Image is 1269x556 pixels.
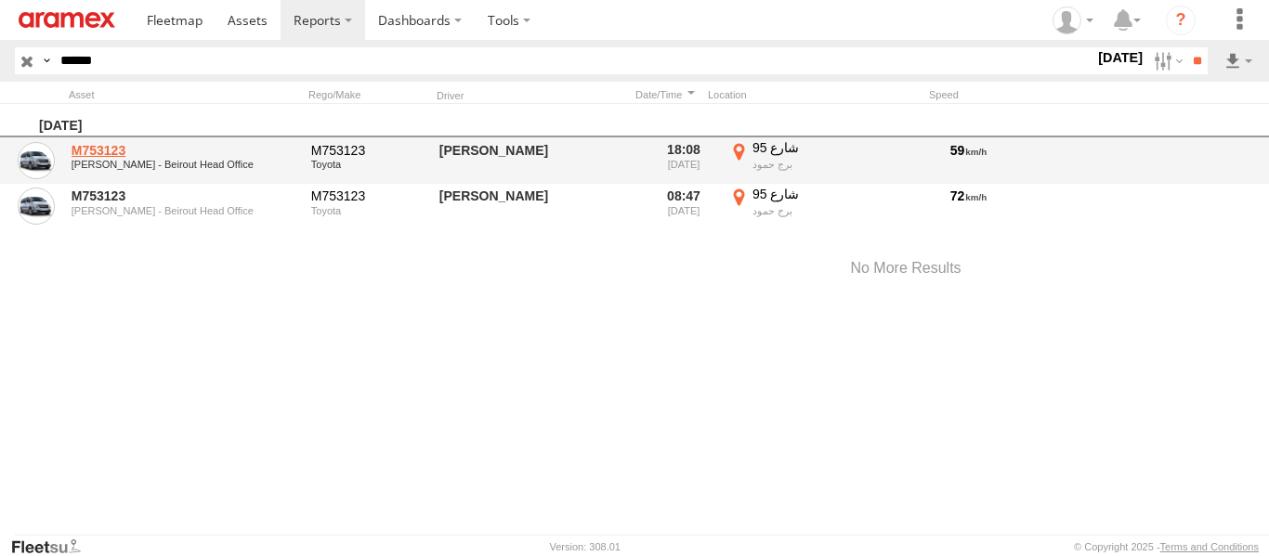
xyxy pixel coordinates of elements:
div: Driver [437,92,622,101]
label: Search Filter Options [1146,47,1186,74]
div: 18:08 [DATE] [648,139,719,182]
i: ? [1166,6,1196,35]
img: aramex-logo.svg [19,12,115,28]
label: Click to View Current Location [726,139,940,182]
div: شارع 95 [752,139,937,156]
div: برج حمود [752,158,937,171]
a: M753123 [72,142,298,159]
div: Click to Sort [630,88,700,101]
div: Version: 308.01 [550,541,621,552]
div: © Copyright 2025 - [1074,541,1259,552]
div: برج حمود [752,204,937,217]
div: Mazen Siblini [1046,6,1100,34]
div: Toyota [311,159,426,170]
div: Ali Khaddouj [437,186,641,228]
div: Rego/Make [308,88,429,101]
div: Ali Khaddouj [437,139,641,182]
div: Asset [69,88,301,101]
a: Terms and Conditions [1160,541,1259,552]
a: Visit our Website [10,537,96,556]
div: [PERSON_NAME] - Beirout Head Office [72,159,298,170]
div: 08:47 [DATE] [648,186,719,228]
div: Location [708,88,922,101]
label: Click to View Current Location [726,186,940,228]
div: Toyota [311,205,426,216]
a: M753123 [72,187,298,204]
label: Export results as... [1223,47,1254,74]
label: Search Query [39,47,54,74]
div: M753123 [311,187,426,204]
label: [DATE] [1094,47,1146,68]
div: [PERSON_NAME] - Beirout Head Office [72,205,298,216]
div: M753123 [311,142,426,159]
div: شارع 95 [752,186,937,202]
